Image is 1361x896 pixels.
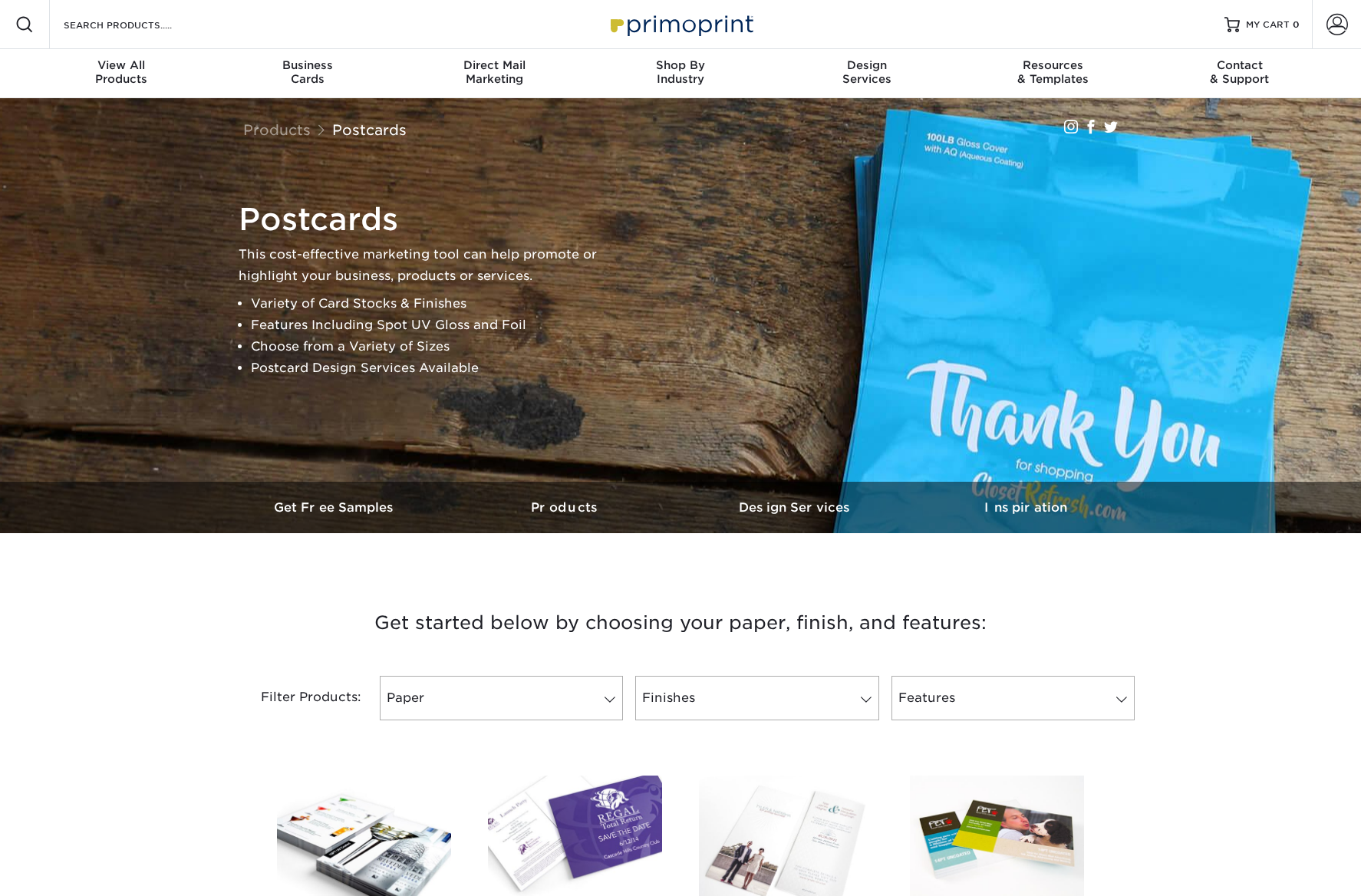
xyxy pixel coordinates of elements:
[243,121,311,138] a: Products
[220,500,450,515] h3: Get Free Samples
[1246,18,1290,31] span: MY CART
[1146,58,1333,72] span: Contact
[401,58,588,72] span: Direct Mail
[680,500,911,515] h3: Design Services
[220,676,374,720] div: Filter Products:
[773,58,960,86] div: Services
[488,776,662,896] img: Matte Postcards
[251,357,622,379] li: Postcard Design Services Available
[215,49,401,98] a: BusinessCards
[401,58,588,86] div: Marketing
[215,58,401,86] div: Cards
[450,482,680,533] a: Products
[588,49,774,98] a: Shop ByIndustry
[239,201,622,238] h1: Postcards
[588,58,774,86] div: Industry
[911,482,1141,533] a: Inspiration
[891,676,1135,720] a: Features
[635,676,878,720] a: Finishes
[28,58,215,86] div: Products
[62,15,212,34] input: SEARCH PRODUCTS.....
[450,500,680,515] h3: Products
[960,58,1146,72] span: Resources
[332,121,407,138] a: Postcards
[911,500,1141,515] h3: Inspiration
[251,336,622,357] li: Choose from a Variety of Sizes
[28,49,215,98] a: View AllProducts
[910,776,1084,896] img: Uncoated Postcards
[773,49,960,98] a: DesignServices
[960,49,1146,98] a: Resources& Templates
[232,588,1129,657] h3: Get started below by choosing your paper, finish, and features:
[960,58,1146,86] div: & Templates
[380,676,623,720] a: Paper
[680,482,911,533] a: Design Services
[215,58,401,72] span: Business
[251,293,622,315] li: Variety of Card Stocks & Finishes
[239,244,622,287] p: This cost-effective marketing tool can help promote or highlight your business, products or servi...
[251,315,622,336] li: Features Including Spot UV Gloss and Foil
[28,58,215,72] span: View All
[588,58,774,72] span: Shop By
[1146,58,1333,86] div: & Support
[401,49,588,98] a: Direct MailMarketing
[604,8,757,41] img: Primoprint
[277,776,451,896] img: Glossy UV Coated Postcards
[773,58,960,72] span: Design
[220,482,450,533] a: Get Free Samples
[1293,19,1300,30] span: 0
[1146,49,1333,98] a: Contact& Support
